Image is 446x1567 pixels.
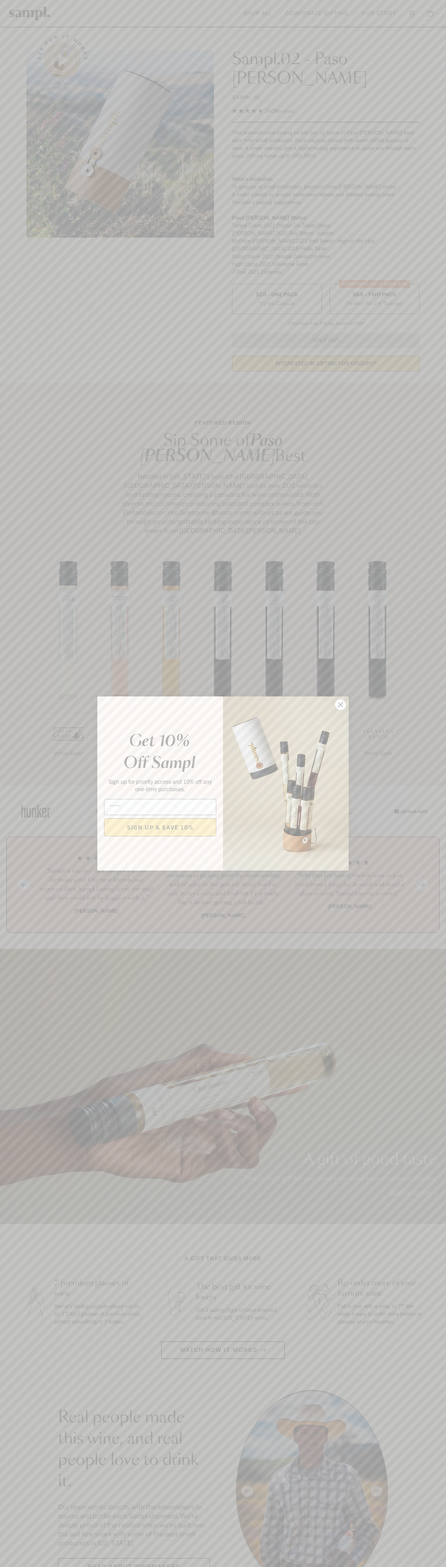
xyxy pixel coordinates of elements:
input: Email [104,799,216,815]
button: SIGN UP & SAVE 10% [104,818,216,836]
span: Sign up for priority access and 10% off any one-time purchases. [109,778,212,793]
button: Close dialog [335,699,346,710]
em: Get 10% Off Sampl [123,734,195,771]
img: 96933287-25a1-481a-a6d8-4dd623390dc6.png [223,696,349,871]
